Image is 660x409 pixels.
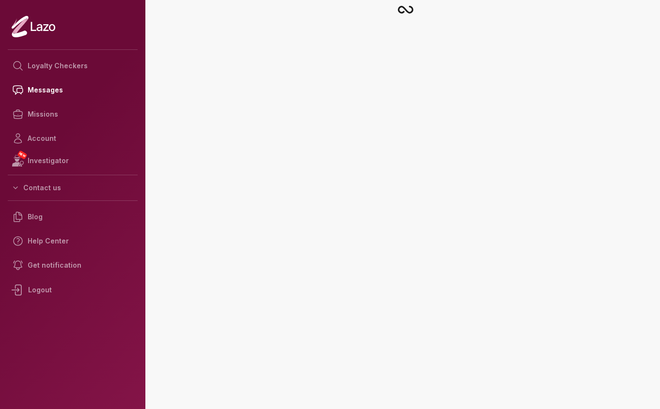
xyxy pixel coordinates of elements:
a: Help Center [8,229,138,253]
a: Loyalty Checkers [8,54,138,78]
button: Contact us [8,179,138,197]
div: Logout [8,277,138,303]
span: NEW [17,150,28,160]
a: NEWInvestigator [8,151,138,171]
a: Missions [8,102,138,126]
a: Get notification [8,253,138,277]
a: Account [8,126,138,151]
a: Messages [8,78,138,102]
a: Blog [8,205,138,229]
